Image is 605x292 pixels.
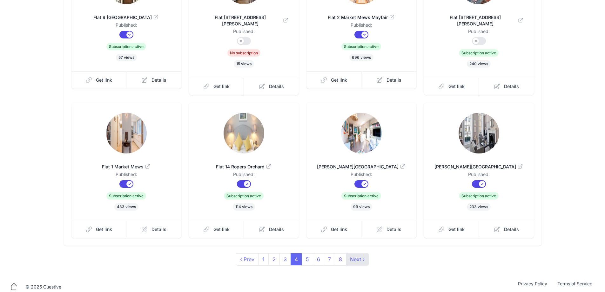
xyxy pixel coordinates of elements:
[189,221,244,238] a: Get link
[434,156,524,171] a: [PERSON_NAME][GEOGRAPHIC_DATA]
[224,192,264,200] span: Subscription active
[424,78,479,95] a: Get link
[434,7,524,28] a: Flat [STREET_ADDRESS][PERSON_NAME]
[199,164,289,170] span: Flat 14 Ropers Orchard
[199,7,289,28] a: Flat [STREET_ADDRESS][PERSON_NAME]
[434,164,524,170] span: [PERSON_NAME][GEOGRAPHIC_DATA]
[467,203,491,211] span: 233 views
[448,226,465,233] span: Get link
[317,156,406,171] a: [PERSON_NAME][GEOGRAPHIC_DATA]
[213,226,230,233] span: Get link
[387,226,401,233] span: Details
[306,221,362,238] a: Get link
[317,14,406,21] span: Flat 2 Market Mews Mayfair
[151,77,166,83] span: Details
[269,226,284,233] span: Details
[106,43,146,50] span: Subscription active
[317,164,406,170] span: [PERSON_NAME][GEOGRAPHIC_DATA]
[331,226,347,233] span: Get link
[244,221,299,238] a: Details
[317,22,406,31] dd: Published:
[459,49,499,57] span: Subscription active
[82,164,171,170] span: Flat 1 Market Mews
[234,60,254,68] span: 15 views
[269,83,284,90] span: Details
[504,83,519,90] span: Details
[341,113,382,153] img: teerhgo3k8c9d0l2d86w6ik671b3
[199,156,289,171] a: Flat 14 Ropers Orchard
[96,77,112,83] span: Get link
[459,192,499,200] span: Subscription active
[324,253,335,265] a: 7
[341,43,381,50] span: Subscription active
[317,7,406,22] a: Flat 2 Market Mews Mayfair
[313,253,324,265] a: 6
[346,253,369,265] a: next
[236,253,369,265] nav: pager
[279,253,291,265] a: 3
[236,253,259,265] a: previous
[349,54,373,61] span: 696 views
[424,221,479,238] a: Get link
[82,171,171,180] dd: Published:
[82,7,171,22] a: Flat 9 [GEOGRAPHIC_DATA]
[71,71,127,89] a: Get link
[82,14,171,21] span: Flat 9 [GEOGRAPHIC_DATA]
[258,253,269,265] a: 1
[434,14,524,27] span: Flat [STREET_ADDRESS][PERSON_NAME]
[459,113,499,153] img: jq5810ixl10mmemiiiv6vsprzwgt
[25,284,61,290] div: © 2025 Guestive
[268,253,280,265] a: 2
[244,78,299,95] a: Details
[82,156,171,171] a: Flat 1 Market Mews
[387,77,401,83] span: Details
[126,221,181,238] a: Details
[199,171,289,180] dd: Published:
[151,226,166,233] span: Details
[82,22,171,31] dd: Published:
[227,49,260,57] span: No subscription
[317,171,406,180] dd: Published:
[106,113,147,153] img: xm3yavlnb4f2c1u8spx8tmgyuana
[224,113,264,153] img: 2s67n29225moh7jmpf08sqzvv4ip
[291,253,302,265] span: 4
[126,71,181,89] a: Details
[114,203,138,211] span: 433 views
[233,203,255,211] span: 114 views
[479,221,534,238] a: Details
[189,78,244,95] a: Get link
[199,28,289,37] dd: Published:
[448,83,465,90] span: Get link
[306,71,362,89] a: Get link
[504,226,519,233] span: Details
[341,192,381,200] span: Subscription active
[116,54,137,61] span: 57 views
[361,221,416,238] a: Details
[213,83,230,90] span: Get link
[479,78,534,95] a: Details
[199,14,289,27] span: Flat [STREET_ADDRESS][PERSON_NAME]
[351,203,372,211] span: 99 views
[467,60,491,68] span: 240 views
[331,77,347,83] span: Get link
[96,226,112,233] span: Get link
[106,192,146,200] span: Subscription active
[71,221,127,238] a: Get link
[302,253,313,265] a: 5
[335,253,346,265] a: 8
[434,171,524,180] dd: Published:
[361,71,416,89] a: Details
[434,28,524,37] dd: Published:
